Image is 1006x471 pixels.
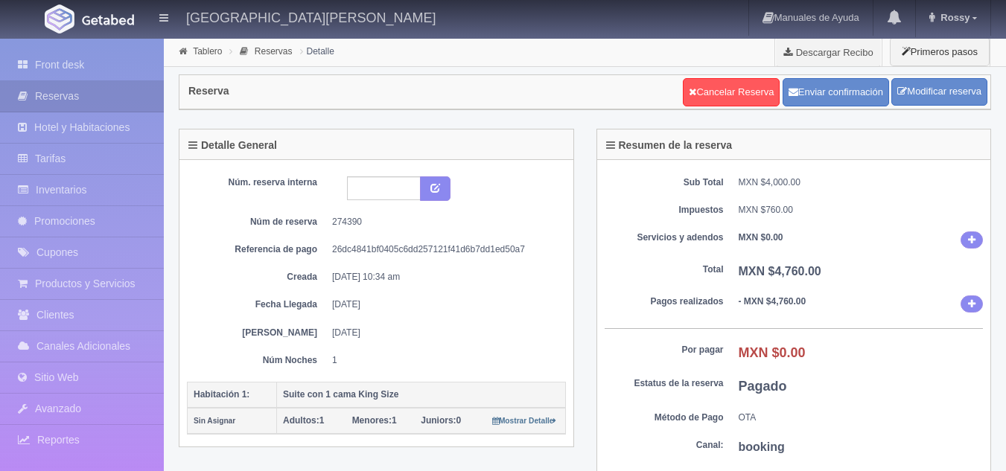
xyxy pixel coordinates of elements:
dt: Servicios y adendos [605,231,724,244]
li: Detalle [296,44,338,58]
b: Habitación 1: [194,389,249,400]
dt: Estatus de la reserva [605,377,724,390]
span: 1 [352,415,397,426]
dt: Pagos realizados [605,295,724,308]
span: 0 [421,415,461,426]
th: Suite con 1 cama King Size [277,382,566,408]
dt: Fecha Llegada [198,298,317,311]
h4: Reserva [188,86,229,97]
dt: Impuestos [605,204,724,217]
dt: Total [605,263,724,276]
small: Sin Asignar [194,417,235,425]
dt: Núm Noches [198,354,317,367]
dt: Núm. reserva interna [198,176,317,189]
b: MXN $0.00 [739,232,783,243]
dd: [DATE] [332,298,555,311]
button: Primeros pasos [890,37,990,66]
dt: Referencia de pago [198,243,317,256]
img: Getabed [45,4,74,33]
a: Reservas [255,46,293,57]
b: MXN $0.00 [739,345,806,360]
dd: MXN $4,000.00 [739,176,984,189]
dd: 1 [332,354,555,367]
dt: Sub Total [605,176,724,189]
strong: Juniors: [421,415,456,426]
strong: Menores: [352,415,392,426]
b: Pagado [739,379,787,394]
dt: Núm de reserva [198,216,317,228]
strong: Adultos: [283,415,319,426]
dd: MXN $760.00 [739,204,984,217]
h4: Detalle General [188,140,277,151]
dt: Método de Pago [605,411,724,424]
small: Mostrar Detalle [492,417,557,425]
dd: OTA [739,411,984,424]
b: MXN $4,760.00 [739,265,821,278]
b: - MXN $4,760.00 [739,296,806,307]
dd: 26dc4841bf0405c6dd257121f41d6b7dd1ed50a7 [332,243,555,256]
a: Modificar reserva [891,78,987,106]
b: booking [739,440,785,453]
dd: [DATE] [332,327,555,339]
h4: Resumen de la reserva [606,140,733,151]
a: Cancelar Reserva [683,78,780,106]
dt: Por pagar [605,344,724,356]
button: Enviar confirmación [783,78,889,106]
a: Mostrar Detalle [492,415,557,426]
h4: [GEOGRAPHIC_DATA][PERSON_NAME] [186,7,436,26]
span: 1 [283,415,324,426]
dt: Creada [198,271,317,283]
span: Rossy [937,12,970,23]
a: Descargar Recibo [775,37,882,67]
dt: [PERSON_NAME] [198,327,317,339]
img: Getabed [82,14,134,25]
dd: [DATE] 10:34 am [332,271,555,283]
dt: Canal: [605,439,724,452]
a: Tablero [193,46,222,57]
dd: 274390 [332,216,555,228]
